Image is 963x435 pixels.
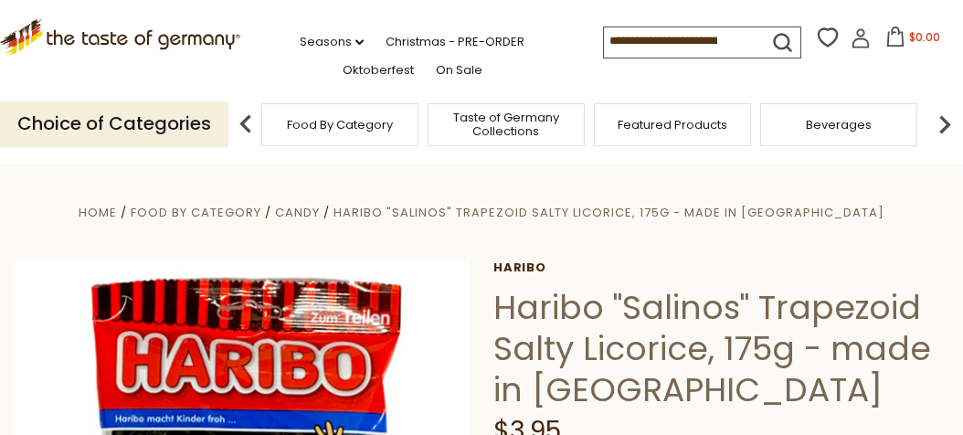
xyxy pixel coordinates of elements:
[275,204,320,221] a: Candy
[926,106,963,143] img: next arrow
[79,204,117,221] a: Home
[493,260,949,275] a: Haribo
[386,32,524,52] a: Christmas - PRE-ORDER
[493,287,949,410] h1: Haribo "Salinos" Trapezoid Salty Licorice, 175g - made in [GEOGRAPHIC_DATA]
[874,27,952,54] button: $0.00
[436,60,482,80] a: On Sale
[909,29,940,45] span: $0.00
[333,204,884,221] a: Haribo "Salinos" Trapezoid Salty Licorice, 175g - made in [GEOGRAPHIC_DATA]
[287,118,393,132] a: Food By Category
[806,118,872,132] a: Beverages
[433,111,579,138] a: Taste of Germany Collections
[343,60,414,80] a: Oktoberfest
[618,118,727,132] a: Featured Products
[131,204,261,221] a: Food By Category
[228,106,264,143] img: previous arrow
[300,32,364,52] a: Seasons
